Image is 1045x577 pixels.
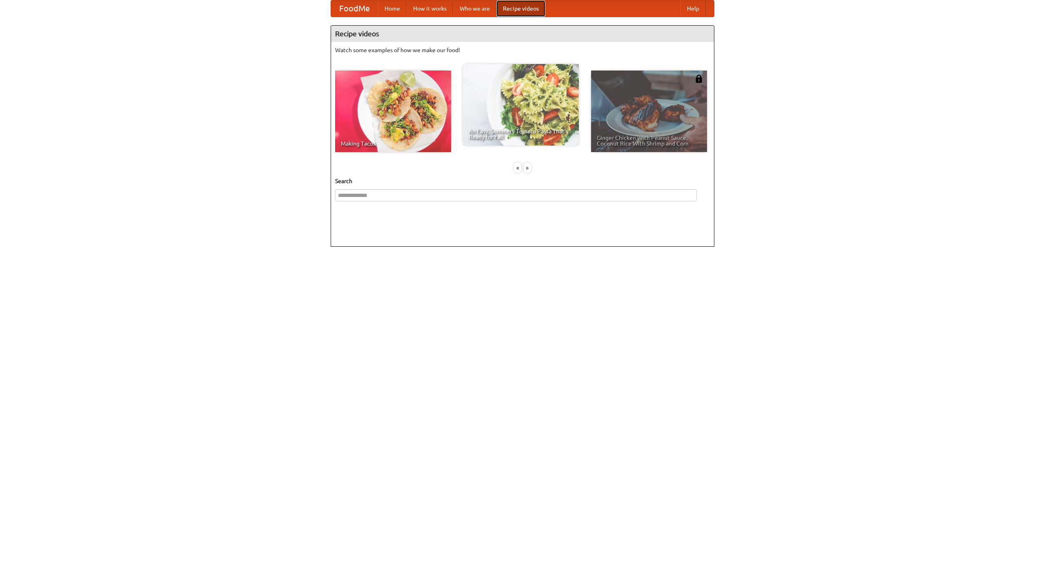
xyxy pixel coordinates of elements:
a: FoodMe [331,0,378,17]
p: Watch some examples of how we make our food! [335,46,710,54]
h4: Recipe videos [331,26,714,42]
a: Help [680,0,706,17]
span: Making Tacos [341,141,445,146]
img: 483408.png [695,75,703,83]
a: Making Tacos [335,71,451,152]
a: Recipe videos [496,0,545,17]
a: Home [378,0,407,17]
a: Who we are [453,0,496,17]
h5: Search [335,177,710,185]
div: « [514,163,521,173]
div: » [524,163,531,173]
a: How it works [407,0,453,17]
span: An Easy, Summery Tomato Pasta That's Ready for Fall [469,128,573,140]
a: An Easy, Summery Tomato Pasta That's Ready for Fall [463,64,579,146]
